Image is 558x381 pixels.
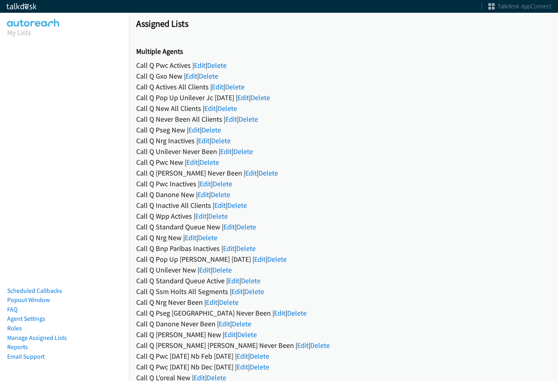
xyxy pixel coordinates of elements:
a: FAQ [7,306,18,313]
div: Call Q Pwc New | | [136,157,551,168]
a: Delete [198,233,217,242]
a: Delete [208,211,228,221]
a: Delete [217,104,237,113]
div: Call Q Pseg New | | [136,124,551,135]
div: Call Q [PERSON_NAME] [PERSON_NAME] Never Been | | [136,340,551,351]
div: Call Q Bnp Paribas Inactives | | [136,243,551,254]
a: Edit [219,319,230,328]
a: Delete [202,125,221,134]
div: Call Q Pwc Inactives | | [136,178,551,189]
a: Delete [237,222,256,231]
div: Call Q Nrg Inactives | | [136,135,551,146]
a: Delete [233,147,253,156]
a: Delete [232,319,251,328]
a: Edit [198,136,209,145]
a: Edit [231,287,243,296]
a: Edit [228,276,239,285]
a: My Lists [7,28,31,37]
a: Agent Settings [7,315,45,322]
div: Call Q Pwc [DATE] Nb Feb [DATE] | | [136,351,551,361]
a: Delete [219,298,239,307]
a: Edit [214,201,226,210]
a: Manage Assigned Lists [7,334,67,342]
a: Edit [212,82,223,91]
a: Roles [7,324,22,332]
a: Edit [297,341,309,350]
a: Delete [237,330,257,339]
a: Delete [241,276,260,285]
div: Call Q [PERSON_NAME] New | | [136,329,551,340]
a: Edit [245,168,257,178]
a: Delete [250,362,269,371]
a: Edit [185,233,196,242]
div: Call Q Nrg Never Been | | [136,297,551,308]
div: Call Q Pwc [DATE] Nb Dec [DATE] | | [136,361,551,372]
div: Call Q Standard Queue New | | [136,221,551,232]
div: Call Q Pop Up Unilever Jc [DATE] | | [136,92,551,103]
a: Edit [186,71,197,81]
div: Call Q Ssm Holts All Segments | | [136,286,551,297]
a: Reports [7,343,28,351]
a: Delete [251,93,270,102]
div: Call Q Danone Never Been | | [136,318,551,329]
a: Edit [204,104,216,113]
a: Talkdesk AppConnect [488,2,552,10]
a: Edit [195,211,207,221]
h2: Multiple Agents [136,47,551,56]
a: Edit [224,330,236,339]
a: Email Support [7,353,45,360]
a: Edit [223,244,235,253]
div: Call Q Pseg [GEOGRAPHIC_DATA] Never Been | | [136,308,551,318]
a: Delete [239,114,258,124]
a: Edit [274,308,286,318]
a: Delete [199,71,218,81]
a: Delete [287,308,307,318]
div: Call Q Danone New | | [136,189,551,200]
a: Delete [258,168,278,178]
a: Delete [213,179,232,188]
a: Edit [225,114,237,124]
div: Call Q New All Clients | | [136,103,551,114]
a: Delete [245,287,264,296]
div: Call Q Nrg New | | [136,232,551,243]
a: Delete [211,190,230,199]
div: Call Q [PERSON_NAME] Never Been | | [136,168,551,178]
a: Delete [211,136,231,145]
iframe: Resource Center [535,159,558,222]
div: Call Q Pwc Actives | | [136,60,551,71]
div: Call Q Unilever New | | [136,265,551,275]
a: Delete [250,351,269,361]
div: Call Q Standard Queue Active | | [136,275,551,286]
a: Popout Window [7,296,50,304]
a: Edit [206,298,217,307]
a: Edit [223,222,235,231]
a: Scheduled Callbacks [7,287,62,294]
a: Edit [220,147,232,156]
a: Edit [198,190,209,199]
a: Delete [207,61,227,70]
div: Call Q Pop Up [PERSON_NAME] [DATE] | | [136,254,551,265]
div: Call Q Never Been All Clients | | [136,114,551,124]
div: Call Q Wpp Actives | | [136,211,551,221]
div: Call Q Gxo New | | [136,71,551,81]
div: Call Q Inactive All Clients | | [136,200,551,211]
a: Delete [310,341,330,350]
a: Edit [237,93,249,102]
a: Edit [188,125,200,134]
div: Call Q Actives All Clients | | [136,81,551,92]
h1: Assigned Lists [136,18,551,29]
a: Edit [200,179,211,188]
a: Delete [227,201,247,210]
div: Call Q Unilever Never Been | | [136,146,551,157]
a: Delete [225,82,245,91]
a: Delete [200,158,219,167]
a: Edit [199,265,211,274]
a: Delete [236,244,256,253]
a: Edit [237,362,248,371]
a: Delete [267,255,287,264]
a: Edit [237,351,248,361]
a: Delete [212,265,232,274]
a: Edit [254,255,266,264]
a: Edit [186,158,198,167]
a: Edit [194,61,206,70]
